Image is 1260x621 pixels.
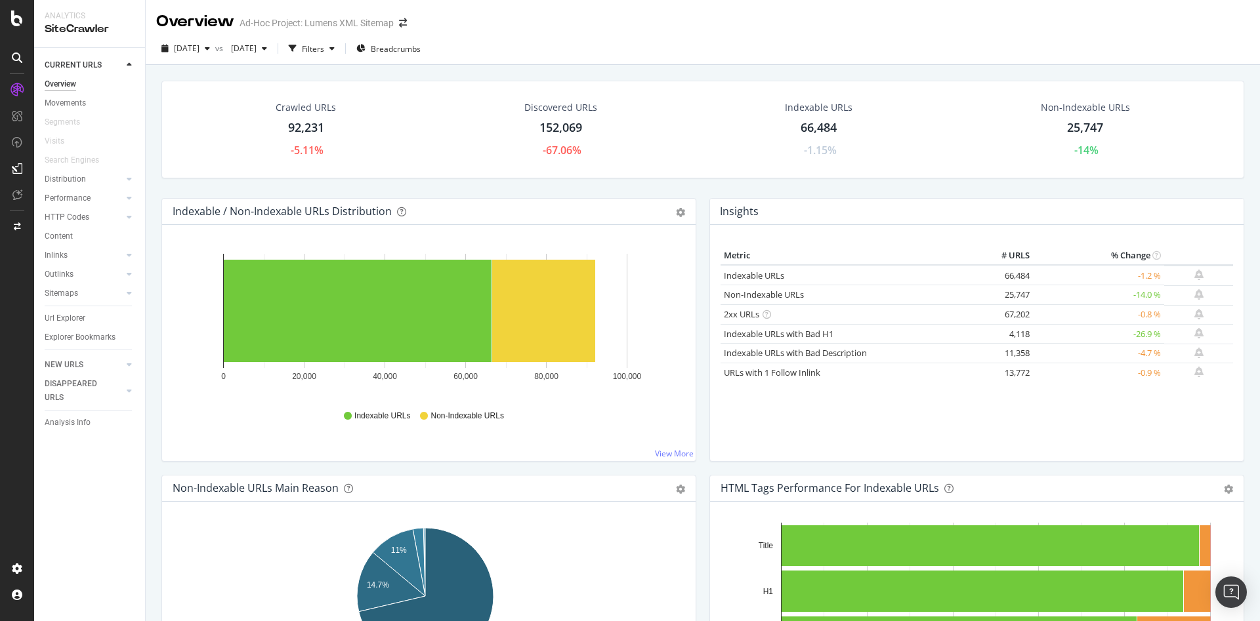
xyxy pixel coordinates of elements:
a: Url Explorer [45,311,136,325]
div: Overview [45,77,76,91]
a: Content [45,230,136,243]
div: 66,484 [801,119,837,136]
td: 13,772 [980,363,1033,382]
th: Metric [721,246,980,266]
div: NEW URLS [45,358,83,372]
div: Visits [45,134,64,148]
td: -1.2 % [1033,265,1164,285]
text: 0 [221,372,226,381]
span: vs [215,43,226,54]
text: 14.7% [367,580,389,590]
div: arrow-right-arrow-left [399,18,407,28]
a: Indexable URLs [724,270,784,281]
button: [DATE] [226,38,272,59]
a: URLs with 1 Follow Inlink [724,367,820,378]
text: 40,000 [373,372,397,381]
a: Inlinks [45,249,123,262]
td: 66,484 [980,265,1033,285]
a: DISAPPEARED URLS [45,377,123,405]
div: Non-Indexable URLs Main Reason [173,481,339,494]
a: Overview [45,77,136,91]
button: Filters [283,38,340,59]
div: Analytics [45,10,135,22]
td: -4.7 % [1033,344,1164,363]
div: CURRENT URLS [45,58,102,72]
a: Outlinks [45,268,123,281]
div: gear [1224,485,1233,494]
td: -0.9 % [1033,363,1164,382]
div: Url Explorer [45,311,85,325]
a: CURRENT URLS [45,58,123,72]
div: 25,747 [1067,119,1103,136]
div: 152,069 [539,119,582,136]
span: 2025 Sep. 12th [174,43,199,54]
div: Search Engines [45,153,99,167]
a: 2xx URLs [724,308,759,320]
div: Non-Indexable URLs [1041,101,1130,114]
text: 20,000 [292,372,316,381]
text: Title [759,541,774,550]
a: Non-Indexable URLs [724,289,804,300]
text: 60,000 [453,372,478,381]
a: Movements [45,96,136,110]
div: Segments [45,115,80,129]
button: Breadcrumbs [351,38,426,59]
div: Filters [302,43,324,54]
div: -5.11% [291,143,324,158]
div: Distribution [45,172,86,186]
th: # URLS [980,246,1033,266]
td: -0.8 % [1033,305,1164,325]
div: bell-plus [1194,309,1204,319]
div: Ad-Hoc Project: Lumens XML Sitemap [240,16,394,30]
div: bell-plus [1194,367,1204,377]
td: 11,358 [980,344,1033,363]
div: Indexable / Non-Indexable URLs Distribution [173,205,392,218]
div: Explorer Bookmarks [45,331,115,344]
div: bell-plus [1194,289,1204,300]
a: Sitemaps [45,287,123,300]
text: 100,000 [613,372,642,381]
div: -67.06% [543,143,581,158]
td: 25,747 [980,285,1033,305]
div: Content [45,230,73,243]
div: bell-plus [1194,328,1204,338]
a: View More [655,448,694,459]
a: Indexable URLs with Bad Description [724,347,867,359]
div: bell-plus [1194,348,1204,358]
h4: Insights [720,203,759,220]
svg: A chart. [173,246,678,398]
a: Distribution [45,172,123,186]
div: Indexable URLs [785,101,852,114]
text: 80,000 [534,372,558,381]
td: -14.0 % [1033,285,1164,305]
a: Visits [45,134,77,148]
a: Analysis Info [45,416,136,430]
text: 11% [391,546,407,555]
div: Crawled URLs [276,101,336,114]
div: HTTP Codes [45,210,89,224]
span: Non-Indexable URLs [430,411,503,422]
div: Sitemaps [45,287,78,300]
div: -1.15% [804,143,837,158]
th: % Change [1033,246,1164,266]
div: 92,231 [288,119,324,136]
div: Movements [45,96,86,110]
div: Performance [45,191,91,205]
div: Overview [156,10,234,33]
a: NEW URLS [45,358,123,372]
td: 4,118 [980,324,1033,344]
div: Inlinks [45,249,68,262]
a: Search Engines [45,153,112,167]
div: bell-plus [1194,270,1204,280]
div: SiteCrawler [45,22,135,37]
text: H1 [763,587,774,596]
span: 2025 Jul. 3rd [226,43,257,54]
div: Analysis Info [45,416,91,430]
a: HTTP Codes [45,210,123,224]
td: -26.9 % [1033,324,1164,344]
div: Discovered URLs [524,101,597,114]
div: DISAPPEARED URLS [45,377,111,405]
div: gear [676,208,685,217]
div: Outlinks [45,268,73,281]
